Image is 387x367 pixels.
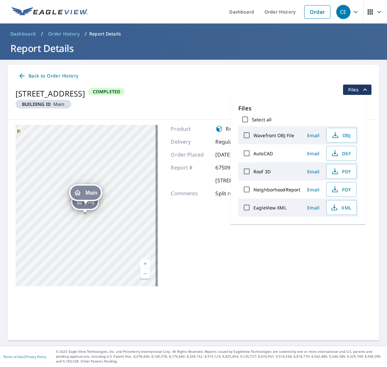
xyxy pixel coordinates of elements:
p: [DATE] [215,151,254,158]
a: Order History [46,29,82,39]
div: CE [336,5,350,19]
p: Product [171,125,210,133]
p: | [3,355,46,359]
button: Email [303,148,324,158]
span: Email [306,132,321,138]
button: Email [303,203,324,213]
p: Comments [171,189,210,197]
em: Building ID [22,101,51,107]
button: OBJ [326,128,357,143]
span: Completed [89,88,124,95]
p: Report Details [89,31,121,37]
span: Email [306,150,321,157]
span: PDF [330,186,351,193]
a: Privacy Policy [25,354,46,359]
label: EagleView XML [253,205,286,211]
span: Email [306,187,321,193]
p: Report # [171,164,210,171]
label: NeighborhoodReport [253,187,300,193]
h1: Report Details [8,42,379,55]
div: Roof [215,125,254,133]
label: AutoCAD [253,150,273,157]
li: / [41,30,43,38]
span: Email [306,205,321,211]
button: Email [303,185,324,195]
a: Nivel actual 17, alejar [140,269,150,279]
nav: breadcrumb [8,29,379,39]
button: DXF [326,146,357,161]
span: Order History [48,31,80,37]
a: Back to Order History [16,70,81,82]
span: OBJ [330,131,351,139]
button: XML [326,200,357,215]
div: Dropped pin, building Main, Residential property, 45 Tupelo Pl Middletown, CT 06457 [69,184,102,204]
p: © 2025 Eagle View Technologies, Inc. and Pictometry International Corp. All Rights Reserved. Repo... [56,349,384,364]
div: [STREET_ADDRESS] [16,88,85,99]
label: Select all [252,117,272,123]
p: Order Placed [171,151,210,158]
p: 67509874 [215,164,254,171]
p: Split report: Main [215,189,259,197]
p: [STREET_ADDRESS] [215,177,262,184]
a: Order [304,5,330,19]
label: Roof 3D [253,168,271,175]
p: Files [238,104,358,113]
label: Wavefront OBJ File [253,132,294,138]
button: Email [303,167,324,177]
span: Main [85,190,97,195]
span: Files [348,86,369,94]
img: EV Logo [12,7,88,17]
span: Dashboard [10,31,36,37]
span: PDF [330,168,351,175]
span: DXF [330,149,351,157]
button: Email [303,130,324,140]
span: Main [18,101,69,107]
span: XML [330,204,351,211]
a: Dashboard [8,29,38,39]
button: PDF [326,182,357,197]
span: Back to Order History [18,72,78,80]
p: Regular [215,138,254,146]
p: Delivery [171,138,210,146]
li: / [85,30,87,38]
a: Terms of Use [3,354,23,359]
button: PDF [326,164,357,179]
button: filesDropdownBtn-67509874 [343,85,371,95]
span: Email [306,168,321,175]
a: Nivel actual 17, ampliar [140,259,150,269]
